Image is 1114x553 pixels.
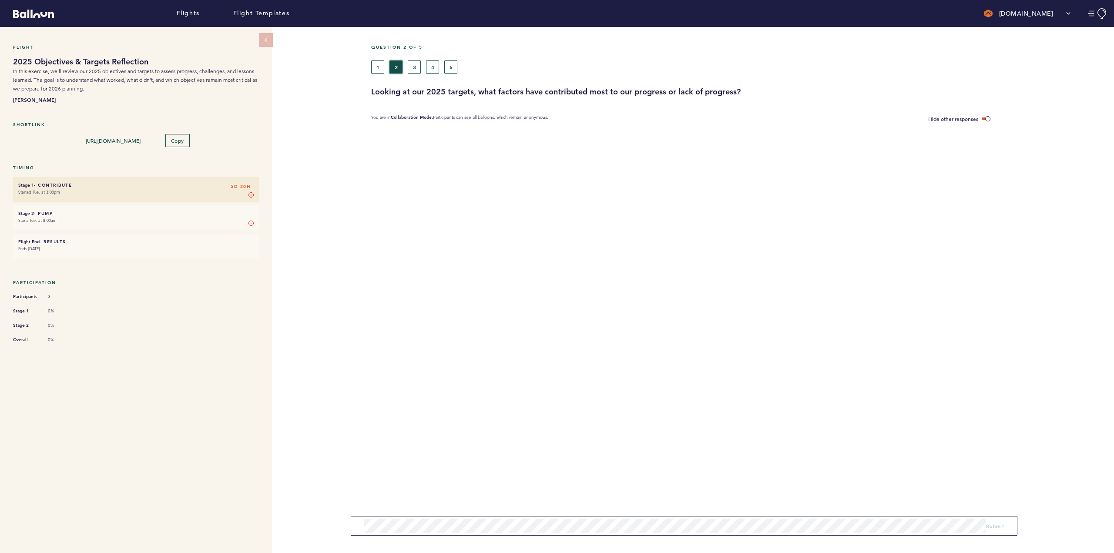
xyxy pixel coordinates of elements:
[13,57,259,67] h1: 2025 Objectives & Targets Reflection
[13,68,257,92] span: In this exercise, we’ll review our 2025 objectives and targets to assess progress, challenges, an...
[18,239,40,245] small: Flight End
[986,522,1004,530] button: Submit
[18,189,60,195] time: Started Tue. at 3:00pm
[48,294,74,300] span: 3
[371,44,1107,50] h5: Question 2 of 5
[48,308,74,314] span: 0%
[986,523,1004,530] span: Submit
[13,165,259,171] h5: Timing
[371,87,1107,97] h3: Looking at our 2025 targets, what factors have contributed most to our progress or lack of progress?
[389,60,403,74] button: 2
[999,9,1054,18] p: [DOMAIN_NAME]
[18,182,254,188] h6: - Contribute
[233,9,290,18] a: Flight Templates
[13,335,39,344] span: Overall
[371,60,384,74] button: 1
[231,182,250,191] span: 5D 20H
[13,321,39,330] span: Stage 2
[177,9,200,18] a: Flights
[980,5,1075,22] button: [DOMAIN_NAME]
[13,10,54,18] svg: Balloon
[7,9,54,18] a: Balloon
[13,280,259,285] h5: Participation
[165,134,190,147] button: Copy
[13,95,259,104] b: [PERSON_NAME]
[1088,8,1107,19] button: Manage Account
[171,137,184,144] span: Copy
[18,211,34,216] small: Stage 2
[18,182,34,188] small: Stage 1
[13,307,39,315] span: Stage 1
[391,114,433,120] b: Collaboration Mode.
[13,292,39,301] span: Participants
[928,115,978,122] span: Hide other responses
[13,44,259,50] h5: Flight
[13,122,259,127] h5: Shortlink
[18,246,40,251] time: Ends [DATE]
[48,337,74,343] span: 0%
[371,114,548,124] p: You are in Participants can see all balloons, which remain anonymous.
[18,218,57,223] time: Starts Tue. at 8:00am
[426,60,439,74] button: 4
[18,211,254,216] h6: - Pump
[444,60,457,74] button: 5
[408,60,421,74] button: 3
[48,322,74,328] span: 0%
[18,239,254,245] h6: - Results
